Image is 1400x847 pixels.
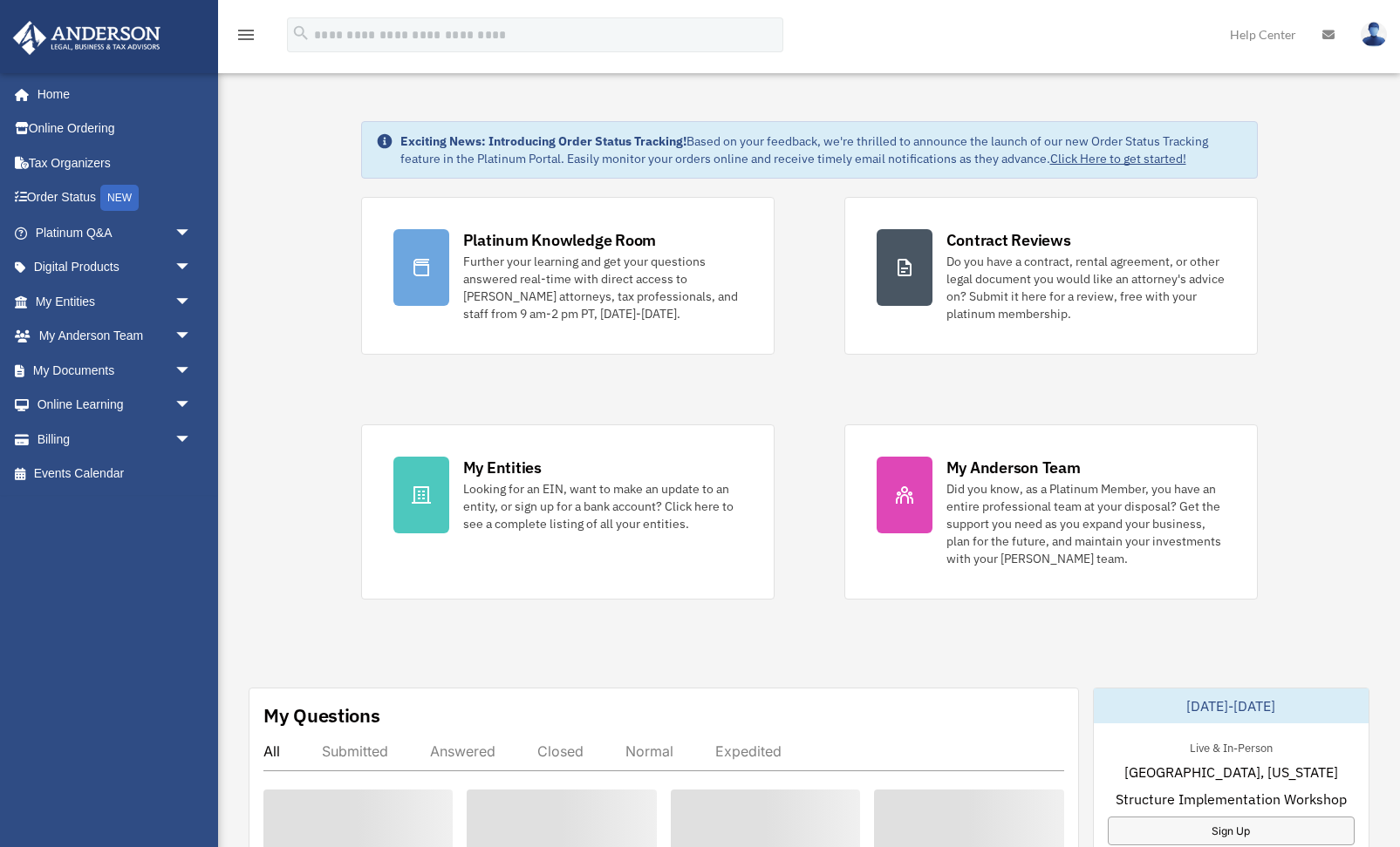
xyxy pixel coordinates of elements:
[463,253,742,322] div: Further your learning and get your questions answered real-time with direct access to [PERSON_NAM...
[8,21,166,55] img: Anderson Advisors Platinum Portal
[12,215,218,250] a: Platinum Q&Aarrow_drop_down
[400,132,1243,167] div: Based on your feedback, we're thrilled to announce the launch of our new Order Status Tracking fe...
[715,742,782,760] div: Expedited
[946,253,1226,322] div: Do you have a contract, rental agreement, or other legal document you would like an attorney's ad...
[1094,688,1369,723] div: [DATE]-[DATE]
[12,77,209,112] a: Home
[1361,22,1387,47] img: User Pic
[236,30,256,45] a: menu
[174,284,209,320] span: arrow_drop_down
[291,24,311,43] i: search
[844,424,1258,600] a: My Anderson Team Did you know, as a Platinum Member, you have an entire professional team at your...
[263,702,380,728] div: My Questions
[100,185,139,211] div: NEW
[12,180,218,216] a: Order StatusNEW
[12,388,218,423] a: Online Learningarrow_drop_down
[174,388,209,423] span: arrow_drop_down
[174,319,209,355] span: arrow_drop_down
[1108,817,1355,845] a: Sign Up
[174,250,209,286] span: arrow_drop_down
[12,353,218,388] a: My Documentsarrow_drop_down
[322,742,388,760] div: Submitted
[361,197,775,355] a: Platinum Knowledge Room Further your learning and get your questions answered real-time with dire...
[463,480,742,532] div: Looking for an EIN, want to make an update to an entity, or sign up for a bank account? Click her...
[361,424,775,600] a: My Entities Looking for an EIN, want to make an update to an entity, or sign up for a bank accoun...
[12,112,218,146] a: Online Ordering
[12,319,218,354] a: My Anderson Teamarrow_drop_down
[844,197,1258,355] a: Contract Reviews Do you have a contract, rental agreement, or other legal document you would like...
[430,742,495,760] div: Answered
[1176,737,1287,756] div: Live & In-Person
[463,229,657,251] div: Platinum Knowledge Room
[463,457,542,478] div: My Entities
[263,742,280,760] div: All
[12,250,218,285] a: Digital Productsarrow_drop_down
[12,457,218,491] a: Events Calendar
[1124,762,1338,783] span: [GEOGRAPHIC_DATA], [US_STATE]
[946,480,1226,567] div: Did you know, as a Platinum Member, you have an entire professional team at your disposal? Get th...
[1116,789,1347,810] span: Structure Implementation Workshop
[400,133,686,149] strong: Exciting News: Introducing Order Status Tracking!
[12,284,218,319] a: My Entitiesarrow_drop_down
[946,229,1071,251] div: Contract Reviews
[12,422,218,457] a: Billingarrow_drop_down
[946,457,1081,478] div: My Anderson Team
[537,742,584,760] div: Closed
[1050,151,1186,166] a: Click Here to get started!
[12,146,218,180] a: Tax Organizers
[236,24,256,45] i: menu
[174,353,209,389] span: arrow_drop_down
[174,422,209,457] span: arrow_drop_down
[174,215,209,251] span: arrow_drop_down
[625,742,673,760] div: Normal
